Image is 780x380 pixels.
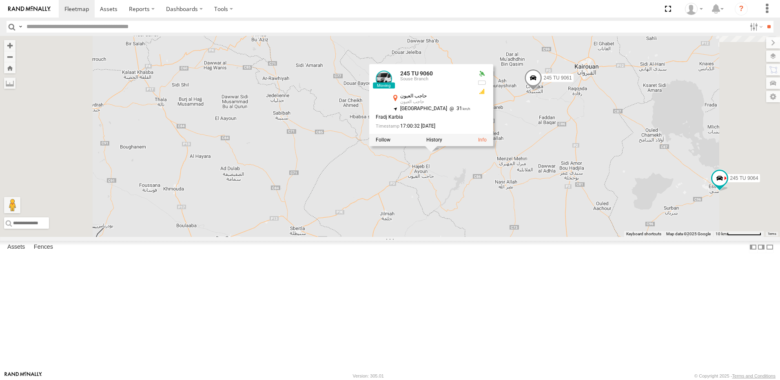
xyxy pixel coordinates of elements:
[400,93,470,99] div: حاجب العيون
[4,77,16,89] label: Measure
[766,91,780,102] label: Map Settings
[426,137,442,143] label: View Asset History
[626,231,661,237] button: Keyboard shortcuts
[3,241,29,253] label: Assets
[694,373,776,378] div: © Copyright 2025 -
[447,106,470,111] span: 31
[716,232,727,236] span: 10 km
[353,373,384,378] div: Version: 305.01
[4,62,16,73] button: Zoom Home
[749,241,757,253] label: Dock Summary Table to the Left
[400,99,470,104] div: حاجب العيون
[666,232,711,236] span: Map data ©2025 Google
[4,40,16,51] button: Zoom in
[4,197,20,213] button: Drag Pegman onto the map to open Street View
[400,77,470,82] div: Souse Branch
[477,80,487,86] div: No battery health information received from this device.
[400,106,447,111] span: [GEOGRAPHIC_DATA]
[713,231,764,237] button: Map Scale: 10 km per 80 pixels
[544,75,572,80] span: 245 TU 9061
[376,115,470,120] div: Fradj Karbia
[682,3,706,15] div: Nejah Benkhalifa
[8,6,51,12] img: rand-logo.svg
[766,241,774,253] label: Hide Summary Table
[17,21,24,33] label: Search Query
[376,124,470,129] div: Date/time of location update
[376,137,390,143] label: Realtime tracking of Asset
[30,241,57,253] label: Fences
[730,175,758,181] span: 245 TU 9064
[400,70,433,77] a: 245 TU 9060
[477,71,487,77] div: Valid GPS Fix
[735,2,748,15] i: ?
[732,373,776,378] a: Terms and Conditions
[757,241,765,253] label: Dock Summary Table to the Right
[478,137,487,143] a: View Asset Details
[376,71,392,87] a: View Asset Details
[477,88,487,95] div: GSM Signal = 3
[747,21,764,33] label: Search Filter Options
[4,51,16,62] button: Zoom out
[4,372,42,380] a: Visit our Website
[768,232,776,236] a: Terms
